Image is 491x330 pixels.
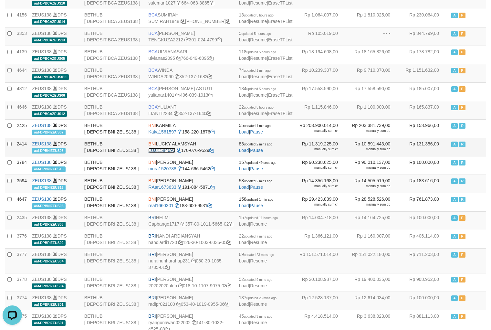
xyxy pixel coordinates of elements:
[192,320,196,325] a: Copy ryangunawan022002 to clipboard
[178,166,182,171] a: Copy mura1520788 to clipboard
[148,49,158,54] span: BCA
[14,156,29,175] td: 3784
[146,156,236,175] td: [PERSON_NAME] 144-666-5462
[459,68,465,73] span: Paused
[146,46,236,64] td: ULVIANASARI 766-049-6895
[82,138,146,156] td: BETHUB [ DEPOSIT BNI ZEUS138 ]
[348,230,400,248] td: Rp 1.160.007,00
[29,211,82,230] td: DPS
[451,31,458,37] span: Active
[239,197,273,202] span: 158
[348,101,400,119] td: Rp 1.100.009,00
[29,64,82,82] td: DPS
[268,111,292,116] a: EraseTFList
[82,175,146,193] td: BETHUB [ DEPOSIT BNI ZEUS138 ]
[29,9,82,27] td: DPS
[148,258,190,263] a: nurainunharahap231
[348,119,400,138] td: Rp 203.381.739,00
[400,9,449,27] td: Rp 230.064,00
[148,104,157,110] span: BCA
[244,106,274,109] span: updated 5 hours ago
[191,258,196,263] a: Copy nurainunharahap231 to clipboard
[268,0,292,5] a: EraseTFList
[226,283,231,288] a: Copy 018101107907503 to clipboard
[32,233,52,239] a: ZEUS138
[295,27,347,46] td: Rp 105.019,00
[350,184,390,188] div: manually sum db
[14,211,29,230] td: 2435
[239,0,249,5] a: Load
[295,119,347,138] td: Rp 203.900.014,00
[400,156,449,175] td: Rp 100.000,00
[14,27,29,46] td: 3353
[250,258,267,263] a: Resume
[146,82,236,101] td: [PERSON_NAME] ASTUTI 496-039-1913
[32,166,66,172] span: aaf-DPBNIZEUS16
[148,129,176,134] a: Kaka1561597
[451,197,458,202] span: Active
[146,101,236,119] td: YULIANTI 352-137-1640
[244,124,271,128] span: updated 1 min ago
[295,156,347,175] td: Rp 90.238.625,00
[174,111,178,116] a: Copy LIANTI2234 to clipboard
[32,160,52,165] a: ZEUS138
[244,14,274,17] span: updated 5 hours ago
[178,185,182,190] a: Copy RAar1673633 to clipboard
[350,147,390,152] div: manually sum db
[146,27,236,46] td: [PERSON_NAME] 301-024-4799
[348,64,400,82] td: Rp 9.710.070,00
[250,166,263,171] a: Pause
[239,221,249,227] a: Load
[148,320,191,325] a: ryangunawan022002
[268,56,292,61] a: EraseTFList
[32,93,67,98] span: aaf-DPBCAZEUS06
[239,302,249,307] a: Load
[295,211,347,230] td: Rp 14.004.718,00
[32,104,52,110] a: ZEUS138
[459,123,465,129] span: Running
[239,258,249,263] a: Load
[459,105,465,110] span: Paused
[32,178,52,183] a: ZEUS138
[148,240,177,245] a: nandiardi1720
[451,160,458,165] span: Active
[178,129,182,134] a: Copy Kaka1561597 to clipboard
[250,92,267,98] a: Resume
[239,68,292,79] span: | |
[239,166,249,171] a: Load
[250,148,263,153] a: Pause
[148,166,176,171] a: mura1520788
[400,46,449,64] td: Rp 178.782,00
[146,230,236,248] td: NANDI ARDIANSYAH 126-30-1003-6035-05
[239,203,249,208] a: Load
[239,123,270,134] span: |
[82,156,146,175] td: BETHUB [ DEPOSIT BNI ZEUS138 ]
[459,178,465,184] span: Running
[250,129,263,134] a: Pause
[298,129,338,133] div: manually sum cr
[239,160,276,165] span: 157
[148,203,173,208] a: real1660301
[239,123,270,128] span: 55
[239,31,292,42] span: | |
[400,175,449,193] td: Rp 183.616,00
[148,86,158,91] span: BCA
[239,68,270,73] span: 74
[451,178,458,184] span: Active
[32,295,52,300] a: ZEUS138
[82,64,146,82] td: BETHUB [ DEPOSIT BCA ZEUS138 ]
[146,9,236,27] td: SUMIRAH [PHONE_NUMBER]
[250,283,267,288] a: Resume
[350,129,390,133] div: manually sum db
[82,101,146,119] td: BETHUB [ DEPOSIT BCA ZEUS138 ]
[148,160,156,165] span: BNI
[400,119,449,138] td: Rp 158.966,00
[239,86,292,98] span: | |
[32,222,66,227] span: aaf-DPBRIZEUS03
[32,111,67,117] span: aaf-DPBCAZEUS12
[350,202,390,207] div: manually sum db
[400,64,449,82] td: Rp 1.151.632,00
[250,221,267,227] a: Resume
[239,160,276,171] span: |
[217,37,222,42] a: Copy 3010244799 to clipboard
